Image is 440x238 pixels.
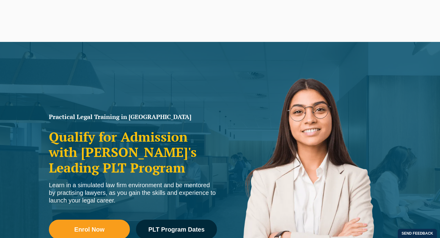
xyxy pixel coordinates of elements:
[148,226,204,232] span: PLT Program Dates
[49,181,217,204] div: Learn in a simulated law firm environment and be mentored by practising lawyers, as you gain the ...
[49,114,217,120] h1: Practical Legal Training in [GEOGRAPHIC_DATA]
[74,226,105,232] span: Enrol Now
[49,129,217,175] h2: Qualify for Admission with [PERSON_NAME]'s Leading PLT Program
